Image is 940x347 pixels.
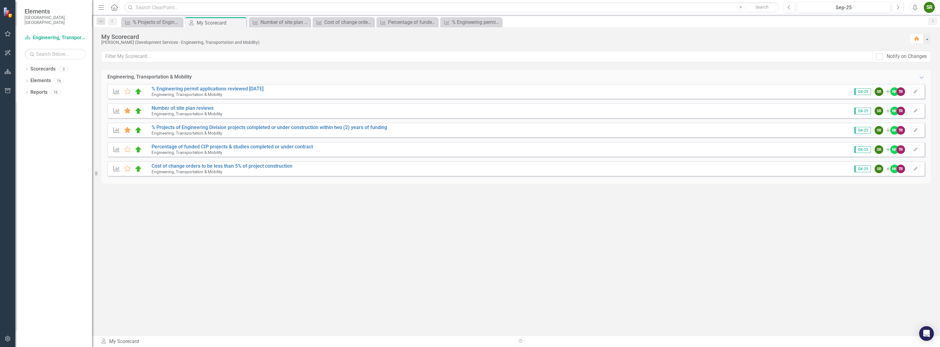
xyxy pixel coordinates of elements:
img: On Track (80% or higher) [134,165,142,173]
span: Q4-25 [854,166,871,172]
input: Search Below... [25,49,86,59]
small: Engineering, Transportation & Mobility [152,131,222,135]
a: % Engineering permit applications reviewed [DATE] [152,86,264,92]
input: Filter My Scorecard... [101,51,873,62]
small: [GEOGRAPHIC_DATA], [GEOGRAPHIC_DATA] [25,15,86,25]
a: Number of site plan reviews [152,105,214,111]
div: Notify on Changes [887,53,927,60]
div: SR [875,145,883,154]
div: Open Intercom Messenger [919,326,934,341]
div: TR [896,126,905,135]
div: TR [896,107,905,115]
div: SR [875,87,883,96]
div: 16 [54,78,64,83]
div: NH [890,107,899,115]
input: Search ClearPoint... [124,2,779,13]
a: Cost of change orders to be less than 5% of project construction [314,18,372,26]
span: Q4-25 [854,127,871,134]
div: NH [890,126,899,135]
button: Sep-25 [797,2,891,13]
a: Scorecards [30,66,56,73]
img: On Track (80% or higher) [134,127,142,134]
div: Sep-25 [799,4,888,11]
div: Engineering, Transportation & Mobility [107,74,192,81]
small: Engineering, Transportation & Mobility [152,169,222,174]
span: Search [755,5,769,10]
a: Percentage of funded CIP projects & studies completed or under contract [378,18,436,26]
a: Number of site plan reviews [250,18,309,26]
a: % Projects of Engineering Division projects completed or under construction within two (2) years ... [152,124,387,130]
span: Q4-25 [854,108,871,114]
div: 3 [59,67,68,72]
a: Reports [30,89,48,96]
span: Q4-25 [854,88,871,95]
div: TR [896,145,905,154]
div: TR [896,87,905,96]
div: SR [875,126,883,135]
button: Search [747,3,777,12]
div: Cost of change orders to be less than 5% of project construction [324,18,372,26]
img: On Track (80% or higher) [134,88,142,95]
a: Elements [30,77,51,84]
div: NH [890,165,899,173]
div: Percentage of funded CIP projects & studies completed or under contract [388,18,436,26]
button: SR [924,2,935,13]
img: On Track (80% or higher) [134,146,142,153]
a: Engineering, Transportation & Mobility [25,34,86,41]
small: Engineering, Transportation & Mobility [152,111,222,116]
div: SR [875,165,883,173]
div: % Projects of Engineering Division projects completed or under construction within two (2) years ... [133,18,181,26]
a: Percentage of funded CIP projects & studies completed or under contract [152,144,313,150]
div: My Scorecard [197,19,245,27]
img: On Track (80% or higher) [134,107,142,115]
div: [PERSON_NAME] (Development Services - Engineering, Transportation and Mobility) [101,40,904,45]
span: Elements [25,8,86,15]
a: % Projects of Engineering Division projects completed or under construction within two (2) years ... [123,18,181,26]
div: NH [890,145,899,154]
div: 16 [51,90,60,95]
span: Q4-25 [854,146,871,153]
a: Cost of change orders to be less than 5% of project construction [152,163,292,169]
a: % Engineering permit applications reviewed [DATE] [442,18,500,26]
small: Engineering, Transportation & Mobility [152,150,222,155]
div: My Scorecard [101,338,511,345]
img: ClearPoint Strategy [3,7,14,18]
div: % Engineering permit applications reviewed [DATE] [452,18,500,26]
small: Engineering, Transportation & Mobility [152,92,222,97]
div: NH [890,87,899,96]
div: SR [875,107,883,115]
div: Number of site plan reviews [260,18,309,26]
div: My Scorecard [101,33,904,40]
div: TR [896,165,905,173]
